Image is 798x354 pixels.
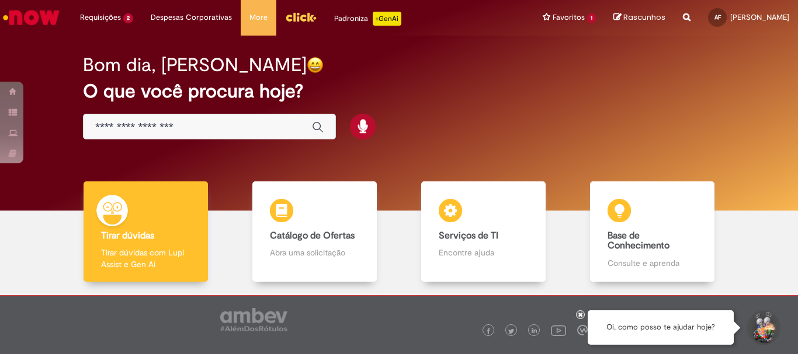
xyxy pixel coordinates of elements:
img: ServiceNow [1,6,61,29]
a: Tirar dúvidas Tirar dúvidas com Lupi Assist e Gen Ai [61,181,230,282]
button: Iniciar Conversa de Suporte [745,310,780,345]
div: Padroniza [334,12,401,26]
span: AF [714,13,721,21]
span: More [249,12,268,23]
a: Catálogo de Ofertas Abra uma solicitação [230,181,399,282]
span: Rascunhos [623,12,665,23]
h2: O que você procura hoje? [83,81,715,101]
img: logo_footer_linkedin.png [532,328,537,335]
img: logo_footer_youtube.png [551,323,566,338]
img: logo_footer_twitter.png [508,328,514,334]
span: [PERSON_NAME] [730,12,789,22]
a: Base de Conhecimento Consulte e aprenda [568,181,737,282]
b: Serviços de TI [439,230,498,241]
b: Tirar dúvidas [101,230,154,241]
img: click_logo_yellow_360x200.png [285,8,317,26]
p: +GenAi [373,12,401,26]
a: Rascunhos [613,12,665,23]
p: Encontre ajuda [439,247,528,258]
p: Abra uma solicitação [270,247,359,258]
img: logo_footer_ambev_rotulo_gray.png [220,308,287,331]
h2: Bom dia, [PERSON_NAME] [83,55,307,75]
div: Oi, como posso te ajudar hoje? [588,310,734,345]
span: 2 [123,13,133,23]
b: Catálogo de Ofertas [270,230,355,241]
p: Consulte e aprenda [608,257,696,269]
span: 1 [587,13,596,23]
img: happy-face.png [307,57,324,73]
img: logo_footer_facebook.png [485,328,491,334]
b: Base de Conhecimento [608,230,669,252]
span: Requisições [80,12,121,23]
a: Serviços de TI Encontre ajuda [399,181,568,282]
img: logo_footer_workplace.png [577,325,588,335]
p: Tirar dúvidas com Lupi Assist e Gen Ai [101,247,190,270]
span: Favoritos [553,12,585,23]
span: Despesas Corporativas [151,12,232,23]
